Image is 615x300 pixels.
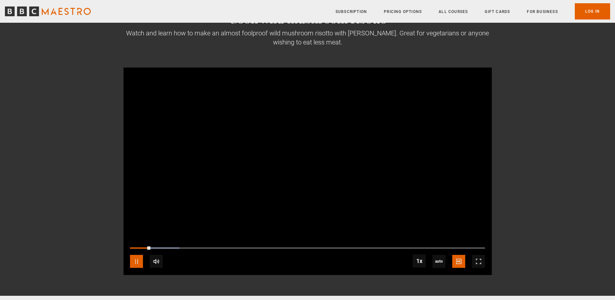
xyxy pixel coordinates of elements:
button: Mute [150,255,163,268]
button: Pause [130,255,143,268]
div: Progress Bar [130,247,485,249]
a: Gift Cards [485,8,510,15]
a: Pricing Options [384,8,422,15]
nav: Primary [336,3,610,19]
a: For business [527,8,558,15]
button: Captions [452,255,465,268]
svg: BBC Maestro [5,6,91,16]
video-js: Video Player [124,68,492,275]
a: Subscription [336,8,367,15]
button: Playback Rate [413,255,426,268]
a: All Courses [439,8,468,15]
button: Fullscreen [472,255,485,268]
h2: Cook wild mushroom risotto [124,11,492,26]
span: auto [432,255,445,268]
a: Log In [575,3,610,19]
div: Current quality: 720p [432,255,445,268]
div: Watch and learn how to make an almost foolproof wild mushroom risotto with [PERSON_NAME]. Great f... [124,29,492,47]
